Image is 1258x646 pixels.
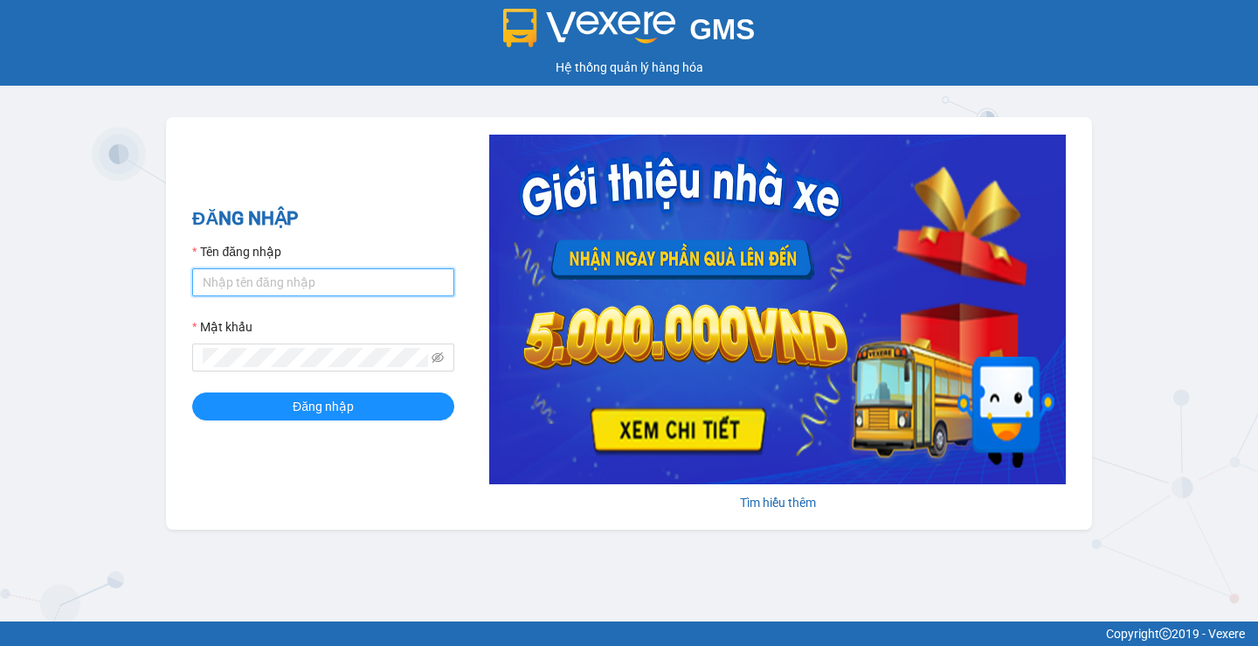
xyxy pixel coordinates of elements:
[503,26,756,40] a: GMS
[192,242,281,261] label: Tên đăng nhập
[432,351,444,364] span: eye-invisible
[192,392,454,420] button: Đăng nhập
[489,493,1066,512] div: Tìm hiểu thêm
[192,268,454,296] input: Tên đăng nhập
[489,135,1066,484] img: banner-0
[192,205,454,233] h2: ĐĂNG NHẬP
[4,58,1254,77] div: Hệ thống quản lý hàng hóa
[503,9,676,47] img: logo 2
[13,624,1245,643] div: Copyright 2019 - Vexere
[689,13,755,45] span: GMS
[192,317,252,337] label: Mật khẩu
[1159,628,1172,640] span: copyright
[293,397,354,416] span: Đăng nhập
[203,348,428,367] input: Mật khẩu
